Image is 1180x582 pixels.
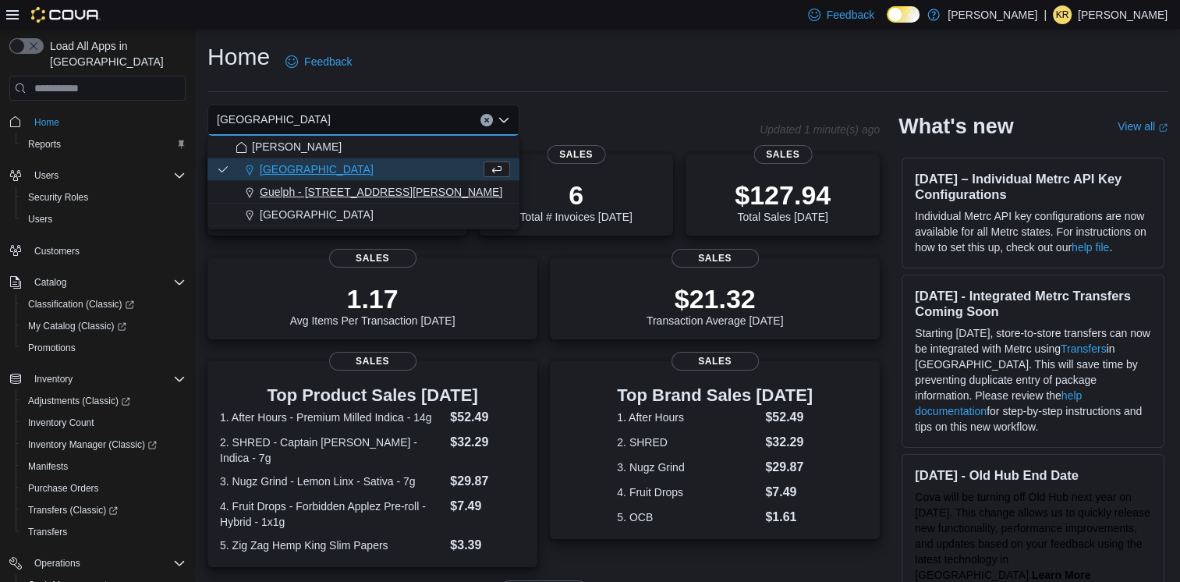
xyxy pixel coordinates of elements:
[28,320,126,332] span: My Catalog (Classic)
[898,114,1013,139] h2: What's new
[16,208,192,230] button: Users
[28,526,67,538] span: Transfers
[22,317,186,335] span: My Catalog (Classic)
[450,497,525,516] dd: $7.49
[22,188,94,207] a: Security Roles
[450,408,525,427] dd: $52.49
[915,208,1151,255] p: Individual Metrc API key configurations are now available for all Metrc states. For instructions ...
[765,458,813,477] dd: $29.87
[22,435,163,454] a: Inventory Manager (Classic)
[22,413,186,432] span: Inventory Count
[1158,123,1168,133] svg: External link
[28,370,79,389] button: Inventory
[22,210,58,229] a: Users
[16,186,192,208] button: Security Roles
[735,179,831,223] div: Total Sales [DATE]
[22,435,186,454] span: Inventory Manager (Classic)
[304,54,352,69] span: Feedback
[207,158,519,181] button: [GEOGRAPHIC_DATA]
[22,339,186,357] span: Promotions
[519,179,632,211] p: 6
[915,491,1150,581] span: Cova will be turning off Old Hub next year on [DATE]. This change allows us to quickly release ne...
[31,7,101,23] img: Cova
[260,184,502,200] span: Guelph - [STREET_ADDRESS][PERSON_NAME]
[22,413,101,432] a: Inventory Count
[3,240,192,262] button: Customers
[765,408,813,427] dd: $52.49
[765,508,813,527] dd: $1.61
[22,339,82,357] a: Promotions
[22,295,140,314] a: Classification (Classic)
[28,242,86,261] a: Customers
[22,392,136,410] a: Adjustments (Classic)
[252,139,342,154] span: [PERSON_NAME]
[34,116,59,129] span: Home
[207,181,519,204] button: Guelph - [STREET_ADDRESS][PERSON_NAME]
[279,46,358,77] a: Feedback
[28,273,73,292] button: Catalog
[3,165,192,186] button: Users
[915,325,1151,435] p: Starting [DATE], store-to-store transfers can now be integrated with Metrc using in [GEOGRAPHIC_D...
[16,315,192,337] a: My Catalog (Classic)
[28,482,99,495] span: Purchase Orders
[329,352,416,371] span: Sales
[760,123,880,136] p: Updated 1 minute(s) ago
[28,504,118,516] span: Transfers (Classic)
[827,7,874,23] span: Feedback
[34,276,66,289] span: Catalog
[28,112,186,131] span: Home
[915,171,1151,202] h3: [DATE] – Individual Metrc API Key Configurations
[22,188,186,207] span: Security Roles
[915,288,1151,319] h3: [DATE] - Integrated Metrc Transfers Coming Soon
[1072,241,1109,254] a: help file
[617,460,759,475] dt: 3. Nugz Grind
[547,145,605,164] span: Sales
[498,114,510,126] button: Close list of options
[207,41,270,73] h1: Home
[28,191,88,204] span: Security Roles
[3,552,192,574] button: Operations
[3,271,192,293] button: Catalog
[28,113,66,132] a: Home
[16,390,192,412] a: Adjustments (Classic)
[28,554,87,573] button: Operations
[765,433,813,452] dd: $32.29
[1032,569,1090,581] a: Learn More
[735,179,831,211] p: $127.94
[1061,342,1107,355] a: Transfers
[28,554,186,573] span: Operations
[16,434,192,456] a: Inventory Manager (Classic)
[647,283,784,327] div: Transaction Average [DATE]
[16,521,192,543] button: Transfers
[260,207,374,222] span: [GEOGRAPHIC_DATA]
[22,392,186,410] span: Adjustments (Classic)
[44,38,186,69] span: Load All Apps in [GEOGRAPHIC_DATA]
[1078,5,1168,24] p: [PERSON_NAME]
[290,283,455,327] div: Avg Items Per Transaction [DATE]
[22,479,186,498] span: Purchase Orders
[28,213,52,225] span: Users
[16,499,192,521] a: Transfers (Classic)
[28,417,94,429] span: Inventory Count
[672,352,759,371] span: Sales
[28,166,65,185] button: Users
[329,249,416,268] span: Sales
[765,483,813,502] dd: $7.49
[450,536,525,555] dd: $3.39
[220,386,525,405] h3: Top Product Sales [DATE]
[16,456,192,477] button: Manifests
[260,161,374,177] span: [GEOGRAPHIC_DATA]
[915,467,1151,483] h3: [DATE] - Old Hub End Date
[22,479,105,498] a: Purchase Orders
[450,433,525,452] dd: $32.29
[28,370,186,389] span: Inventory
[28,241,186,261] span: Customers
[22,523,186,541] span: Transfers
[519,179,632,223] div: Total # Invoices [DATE]
[220,499,444,530] dt: 4. Fruit Drops - Forbidden Applez Pre-roll - Hybrid - 1x1g
[3,110,192,133] button: Home
[887,6,920,23] input: Dark Mode
[22,457,74,476] a: Manifests
[207,136,519,226] div: Choose from the following options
